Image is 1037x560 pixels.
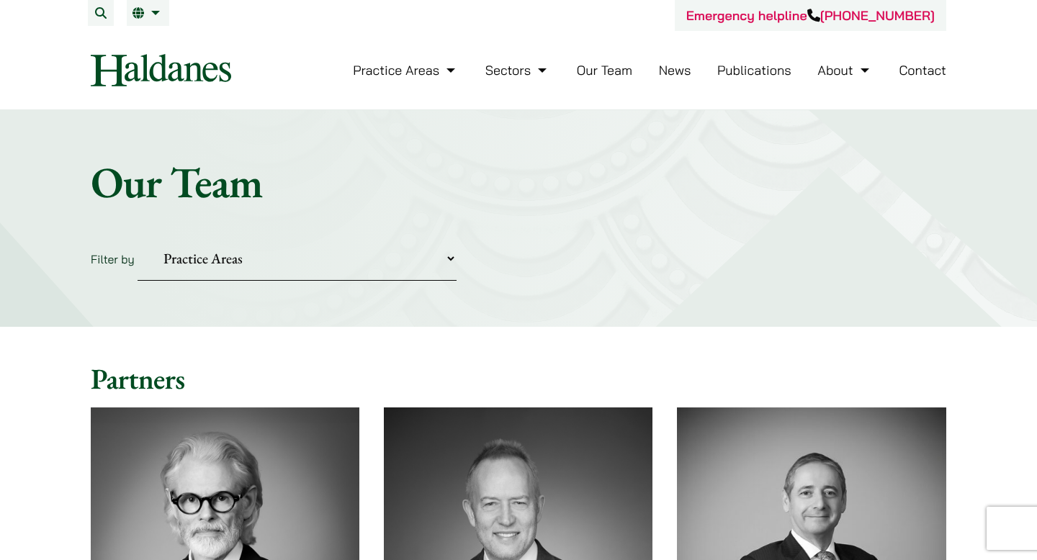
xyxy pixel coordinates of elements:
[577,62,632,78] a: Our Team
[133,7,163,19] a: EN
[485,62,550,78] a: Sectors
[91,156,946,208] h1: Our Team
[686,7,935,24] a: Emergency helpline[PHONE_NUMBER]
[91,252,135,266] label: Filter by
[353,62,459,78] a: Practice Areas
[91,54,231,86] img: Logo of Haldanes
[91,361,946,396] h2: Partners
[659,62,691,78] a: News
[899,62,946,78] a: Contact
[817,62,872,78] a: About
[717,62,791,78] a: Publications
